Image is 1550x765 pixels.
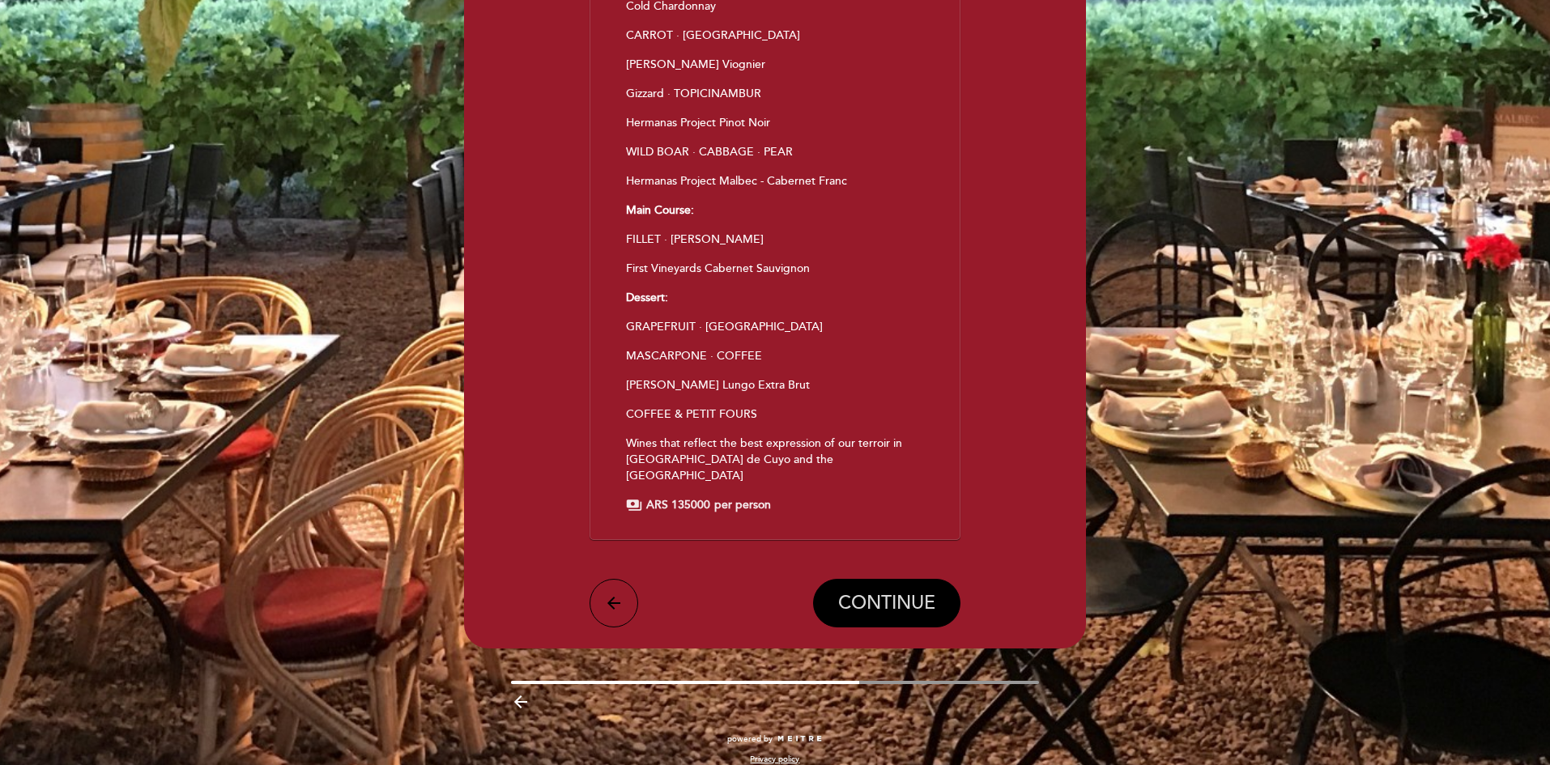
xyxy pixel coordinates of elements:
[626,57,923,73] p: [PERSON_NAME] Viognier
[626,144,923,160] p: WILD BOAR · CABBAGE · PEAR
[626,291,668,304] strong: Dessert:
[813,579,960,627] button: CONTINUE
[626,203,694,217] strong: Main Course:
[777,735,823,743] img: MEITRE
[590,579,638,627] button: arrow_back
[626,319,923,335] p: GRAPEFRUIT · [GEOGRAPHIC_DATA]
[838,593,935,615] span: CONTINUE
[626,261,923,277] p: First Vineyards Cabernet Sauvignon
[626,497,642,513] span: payments
[626,348,923,364] p: MASCARPONE · COFFEE
[626,232,923,248] p: FILLET · [PERSON_NAME]
[714,497,771,513] span: per person
[626,28,923,44] p: CARROT · [GEOGRAPHIC_DATA]
[626,86,923,102] p: Gizzard · TOPICINAMBUR
[750,754,799,765] a: Privacy policy
[626,173,923,189] p: Hermanas Project Malbec - Cabernet Franc
[626,406,923,423] p: COFFEE & PETIT FOURS
[626,115,923,131] p: Hermanas Project Pinot Noir
[727,733,823,745] a: powered by
[511,692,530,712] i: arrow_backward
[604,593,624,613] i: arrow_back
[626,377,923,393] p: [PERSON_NAME] Lungo Extra Brut
[727,733,773,745] span: powered by
[626,436,923,484] p: Wines that reflect the best expression of our terroir in [GEOGRAPHIC_DATA] de Cuyo and the [GEOGR...
[646,497,710,513] span: ARS 135000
